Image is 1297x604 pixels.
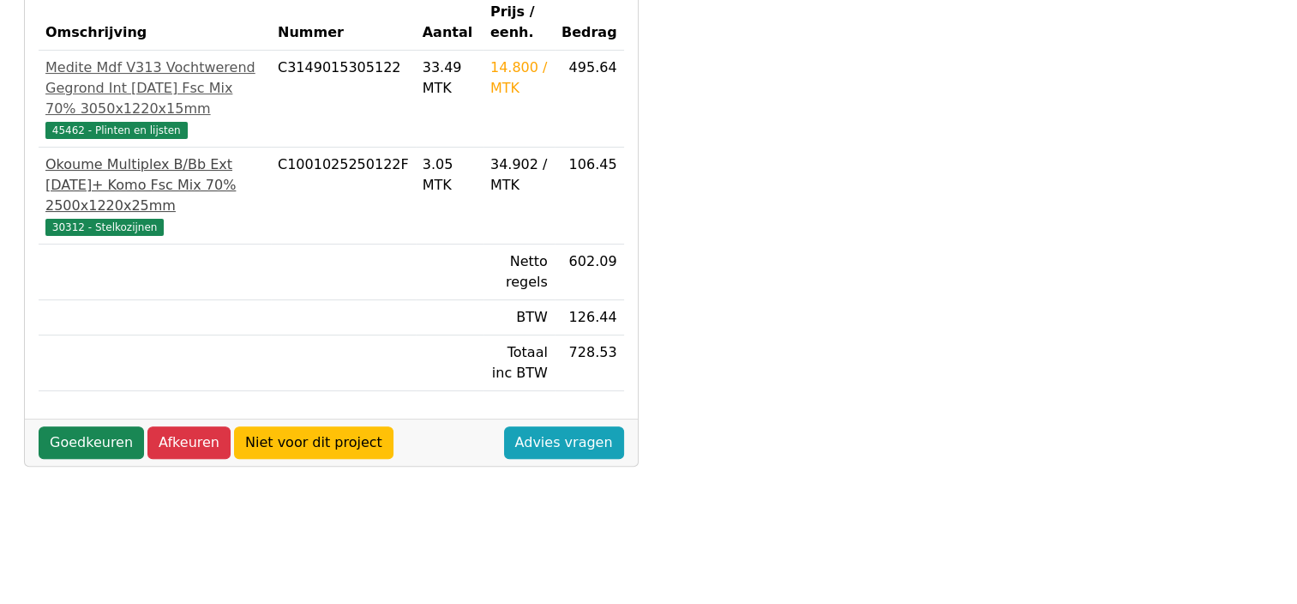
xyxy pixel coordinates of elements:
[45,154,264,237] a: Okoume Multiplex B/Bb Ext [DATE]+ Komo Fsc Mix 70% 2500x1220x25mm30312 - Stelkozijnen
[483,300,555,335] td: BTW
[39,426,144,459] a: Goedkeuren
[45,154,264,216] div: Okoume Multiplex B/Bb Ext [DATE]+ Komo Fsc Mix 70% 2500x1220x25mm
[234,426,393,459] a: Niet voor dit project
[147,426,231,459] a: Afkeuren
[45,122,188,139] span: 45462 - Plinten en lijsten
[271,148,416,245] td: C1001025250122F
[555,300,624,335] td: 126.44
[483,335,555,391] td: Totaal inc BTW
[423,57,477,99] div: 33.49 MTK
[555,148,624,245] td: 106.45
[504,426,624,459] a: Advies vragen
[423,154,477,196] div: 3.05 MTK
[555,51,624,148] td: 495.64
[45,57,264,140] a: Medite Mdf V313 Vochtwerend Gegrond Int [DATE] Fsc Mix 70% 3050x1220x15mm45462 - Plinten en lijsten
[483,245,555,300] td: Netto regels
[271,51,416,148] td: C3149015305122
[490,57,548,99] div: 14.800 / MTK
[490,154,548,196] div: 34.902 / MTK
[45,219,164,236] span: 30312 - Stelkozijnen
[555,335,624,391] td: 728.53
[45,57,264,119] div: Medite Mdf V313 Vochtwerend Gegrond Int [DATE] Fsc Mix 70% 3050x1220x15mm
[555,245,624,300] td: 602.09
